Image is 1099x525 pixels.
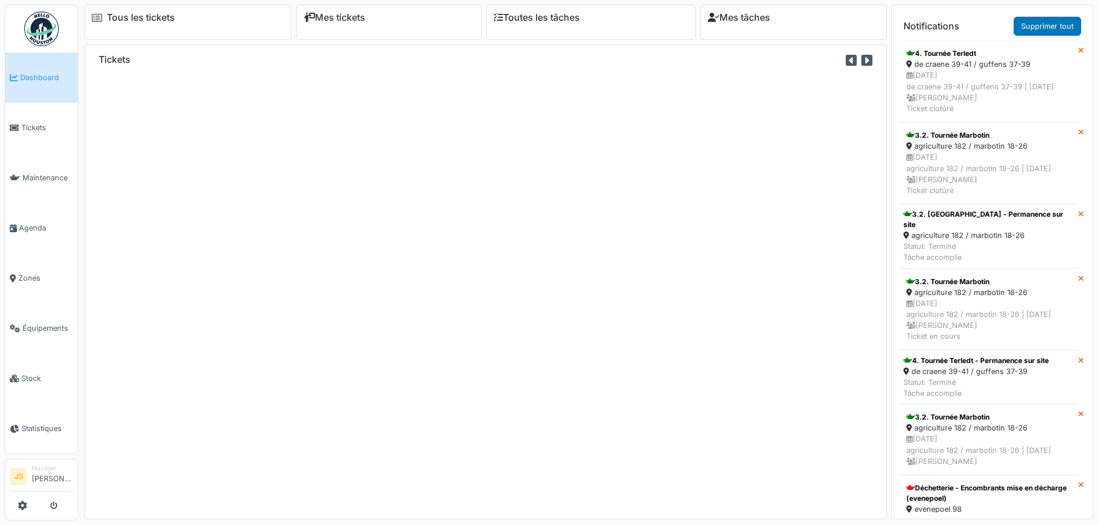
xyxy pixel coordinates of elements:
div: 3.2. Tournée Marbotin [906,412,1071,422]
div: 4. Tournée Terledt - Permanence sur site [903,356,1049,366]
img: Badge_color-CXgf-gQk.svg [24,12,59,46]
div: 3.2. [GEOGRAPHIC_DATA] - Permanence sur site [903,209,1074,230]
div: 3.2. Tournée Marbotin [906,130,1071,141]
div: agriculture 182 / marbotin 18-26 [906,422,1071,433]
a: Mes tickets [303,12,365,23]
a: Stock [5,353,78,403]
div: agriculture 182 / marbotin 18-26 [903,230,1074,241]
div: Déchetterie - Encombrants mise en décharge (evenepoel) [906,483,1071,504]
a: 4. Tournée Terledt de craene 39-41 / guffens 37-39 [DATE]de craene 39-41 / guffens 37-39 | [DATE]... [899,40,1078,122]
a: JS Manager[PERSON_NAME] [10,464,73,492]
div: agriculture 182 / marbotin 18-26 [906,141,1071,152]
a: 3.2. [GEOGRAPHIC_DATA] - Permanence sur site agriculture 182 / marbotin 18-26 Statut: TerminéTâch... [899,204,1078,269]
a: Dashboard [5,52,78,103]
a: Supprimer tout [1014,17,1081,36]
h6: Tickets [99,54,130,65]
a: Tous les tickets [107,12,175,23]
a: Zones [5,253,78,303]
a: Mes tâches [708,12,770,23]
a: Équipements [5,303,78,353]
a: 3.2. Tournée Marbotin agriculture 182 / marbotin 18-26 [DATE]agriculture 182 / marbotin 18-26 | [... [899,122,1078,204]
div: [DATE] agriculture 182 / marbotin 18-26 | [DATE] [PERSON_NAME] [906,433,1071,467]
div: Manager [32,464,73,473]
li: [PERSON_NAME] [32,464,73,489]
div: 3.2. Tournée Marbotin [906,277,1071,287]
div: 4. Tournée Terledt [906,48,1071,59]
span: Tickets [21,122,73,133]
div: de craene 39-41 / guffens 37-39 [903,366,1049,377]
a: Maintenance [5,153,78,203]
div: [DATE] agriculture 182 / marbotin 18-26 | [DATE] [PERSON_NAME] Ticket en cours [906,298,1071,342]
a: 3.2. Tournée Marbotin agriculture 182 / marbotin 18-26 [DATE]agriculture 182 / marbotin 18-26 | [... [899,269,1078,350]
div: Statut: Terminé Tâche accomplie [903,241,1074,263]
span: Stock [21,373,73,384]
a: Agenda [5,203,78,253]
li: JS [10,468,27,485]
span: Maintenance [22,172,73,183]
span: Statistiques [21,423,73,434]
div: de craene 39-41 / guffens 37-39 [906,59,1071,70]
span: Agenda [19,222,73,233]
span: Équipements [22,323,73,334]
div: [DATE] de craene 39-41 / guffens 37-39 | [DATE] [PERSON_NAME] Ticket clotûré [906,70,1071,114]
a: Tickets [5,103,78,153]
a: 4. Tournée Terledt - Permanence sur site de craene 39-41 / guffens 37-39 Statut: TerminéTâche acc... [899,350,1078,405]
span: Zones [18,273,73,284]
h6: Notifications [903,21,959,32]
span: Dashboard [20,72,73,83]
a: Toutes les tâches [494,12,580,23]
div: evenepoel 98 [906,504,1071,515]
div: Statut: Terminé Tâche accomplie [903,377,1049,399]
a: 3.2. Tournée Marbotin agriculture 182 / marbotin 18-26 [DATE]agriculture 182 / marbotin 18-26 | [... [899,404,1078,475]
div: [DATE] agriculture 182 / marbotin 18-26 | [DATE] [PERSON_NAME] Ticket clotûré [906,152,1071,196]
a: Statistiques [5,403,78,454]
div: agriculture 182 / marbotin 18-26 [906,287,1071,298]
